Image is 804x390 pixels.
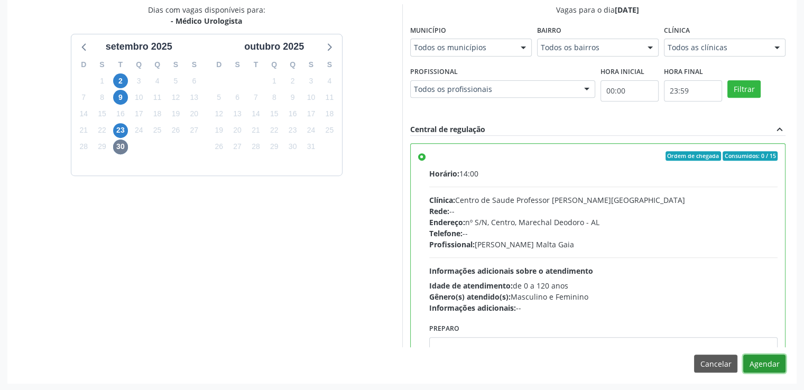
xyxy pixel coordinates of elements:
span: quinta-feira, 30 de outubro de 2025 [285,140,300,154]
span: Informações adicionais: [429,303,516,313]
label: Bairro [537,23,561,39]
div: T [246,57,265,73]
div: D [75,57,93,73]
div: setembro 2025 [101,40,177,54]
span: terça-feira, 7 de outubro de 2025 [248,90,263,105]
span: domingo, 19 de outubro de 2025 [211,123,226,138]
div: Q [283,57,302,73]
span: quarta-feira, 15 de outubro de 2025 [267,107,282,122]
span: domingo, 26 de outubro de 2025 [211,140,226,154]
span: quarta-feira, 22 de outubro de 2025 [267,123,282,138]
label: Profissional [410,64,458,80]
div: -- [429,206,778,217]
span: sexta-feira, 26 de setembro de 2025 [168,123,183,138]
span: quinta-feira, 18 de setembro de 2025 [150,107,165,122]
input: Selecione o horário [664,80,722,101]
span: terça-feira, 9 de setembro de 2025 [113,90,128,105]
label: Hora final [664,64,703,80]
span: quinta-feira, 23 de outubro de 2025 [285,123,300,138]
span: Todos os bairros [541,42,637,53]
span: quinta-feira, 25 de setembro de 2025 [150,123,165,138]
span: sábado, 25 de outubro de 2025 [322,123,337,138]
button: Filtrar [727,80,761,98]
span: quarta-feira, 29 de outubro de 2025 [267,140,282,154]
span: segunda-feira, 29 de setembro de 2025 [95,140,109,154]
span: sexta-feira, 5 de setembro de 2025 [168,73,183,88]
span: quinta-feira, 9 de outubro de 2025 [285,90,300,105]
span: sexta-feira, 17 de outubro de 2025 [303,107,318,122]
span: terça-feira, 14 de outubro de 2025 [248,107,263,122]
div: Q [148,57,167,73]
span: segunda-feira, 20 de outubro de 2025 [230,123,245,138]
button: Agendar [743,355,785,373]
span: terça-feira, 2 de setembro de 2025 [113,73,128,88]
div: S [228,57,247,73]
span: quarta-feira, 10 de setembro de 2025 [132,90,146,105]
span: domingo, 28 de setembro de 2025 [76,140,91,154]
span: Todos as clínicas [668,42,764,53]
span: sábado, 27 de setembro de 2025 [187,123,201,138]
span: domingo, 7 de setembro de 2025 [76,90,91,105]
span: sábado, 13 de setembro de 2025 [187,90,201,105]
span: Clínica: [429,195,455,205]
span: sábado, 11 de outubro de 2025 [322,90,337,105]
span: terça-feira, 28 de outubro de 2025 [248,140,263,154]
span: quarta-feira, 8 de outubro de 2025 [267,90,282,105]
div: outubro 2025 [240,40,308,54]
div: Q [130,57,148,73]
span: domingo, 12 de outubro de 2025 [211,107,226,122]
div: D [210,57,228,73]
span: Idade de atendimento: [429,281,513,291]
div: [PERSON_NAME] Malta Gaia [429,239,778,250]
span: quarta-feira, 17 de setembro de 2025 [132,107,146,122]
span: Telefone: [429,228,463,238]
div: S [93,57,112,73]
span: Rede: [429,206,449,216]
div: Central de regulação [410,124,485,135]
div: -- [429,302,778,313]
div: S [320,57,339,73]
span: sexta-feira, 12 de setembro de 2025 [168,90,183,105]
span: terça-feira, 16 de setembro de 2025 [113,107,128,122]
span: sábado, 18 de outubro de 2025 [322,107,337,122]
span: sexta-feira, 10 de outubro de 2025 [303,90,318,105]
span: Todos os profissionais [414,84,574,95]
span: quinta-feira, 4 de setembro de 2025 [150,73,165,88]
div: 14:00 [429,168,778,179]
span: segunda-feira, 6 de outubro de 2025 [230,90,245,105]
div: S [167,57,185,73]
span: quarta-feira, 1 de outubro de 2025 [267,73,282,88]
i: expand_less [774,124,785,135]
span: segunda-feira, 8 de setembro de 2025 [95,90,109,105]
span: quinta-feira, 11 de setembro de 2025 [150,90,165,105]
span: Horário: [429,169,459,179]
span: segunda-feira, 13 de outubro de 2025 [230,107,245,122]
div: T [111,57,130,73]
span: sábado, 4 de outubro de 2025 [322,73,337,88]
span: terça-feira, 23 de setembro de 2025 [113,123,128,138]
span: Todos os municípios [414,42,510,53]
div: de 0 a 120 anos [429,280,778,291]
span: sexta-feira, 24 de outubro de 2025 [303,123,318,138]
div: -- [429,228,778,239]
span: sexta-feira, 3 de outubro de 2025 [303,73,318,88]
span: terça-feira, 30 de setembro de 2025 [113,140,128,154]
span: quarta-feira, 3 de setembro de 2025 [132,73,146,88]
button: Cancelar [694,355,737,373]
span: sexta-feira, 19 de setembro de 2025 [168,107,183,122]
label: Clínica [664,23,690,39]
span: segunda-feira, 15 de setembro de 2025 [95,107,109,122]
div: nº S/N, Centro, Marechal Deodoro - AL [429,217,778,228]
input: Selecione o horário [600,80,659,101]
div: Centro de Saude Professor [PERSON_NAME][GEOGRAPHIC_DATA] [429,194,778,206]
div: Vagas para o dia [410,4,786,15]
span: quinta-feira, 16 de outubro de 2025 [285,107,300,122]
span: sexta-feira, 31 de outubro de 2025 [303,140,318,154]
span: Profissional: [429,239,475,249]
span: sábado, 6 de setembro de 2025 [187,73,201,88]
div: S [185,57,204,73]
span: terça-feira, 21 de outubro de 2025 [248,123,263,138]
span: Ordem de chegada [666,151,721,161]
span: domingo, 21 de setembro de 2025 [76,123,91,138]
span: domingo, 5 de outubro de 2025 [211,90,226,105]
